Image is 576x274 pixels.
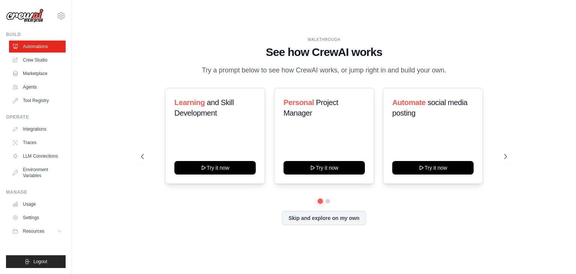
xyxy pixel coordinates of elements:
img: Logo [6,9,43,23]
span: Logout [33,259,47,265]
a: Usage [9,198,66,210]
div: Operate [6,114,66,120]
span: social media posting [392,98,468,117]
a: Settings [9,212,66,224]
p: Try a prompt below to see how CrewAI works, or jump right in and build your own. [198,65,450,76]
div: WALKTHROUGH [141,37,507,42]
button: Resources [9,225,66,237]
div: Manage [6,189,66,195]
button: Try it now [174,161,256,175]
span: Automate [392,98,426,107]
a: Traces [9,137,66,149]
a: Environment Variables [9,164,66,182]
a: Integrations [9,123,66,135]
span: Project Manager [283,98,338,117]
span: Personal [283,98,314,107]
a: Tool Registry [9,95,66,107]
button: Logout [6,255,66,268]
button: Try it now [392,161,474,175]
a: Marketplace [9,68,66,80]
span: Learning [174,98,205,107]
button: Skip and explore on my own [282,211,366,225]
button: Try it now [283,161,365,175]
h1: See how CrewAI works [141,45,507,59]
a: Automations [9,41,66,53]
a: Crew Studio [9,54,66,66]
span: Resources [23,228,44,234]
div: Build [6,32,66,38]
a: Agents [9,81,66,93]
a: LLM Connections [9,150,66,162]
